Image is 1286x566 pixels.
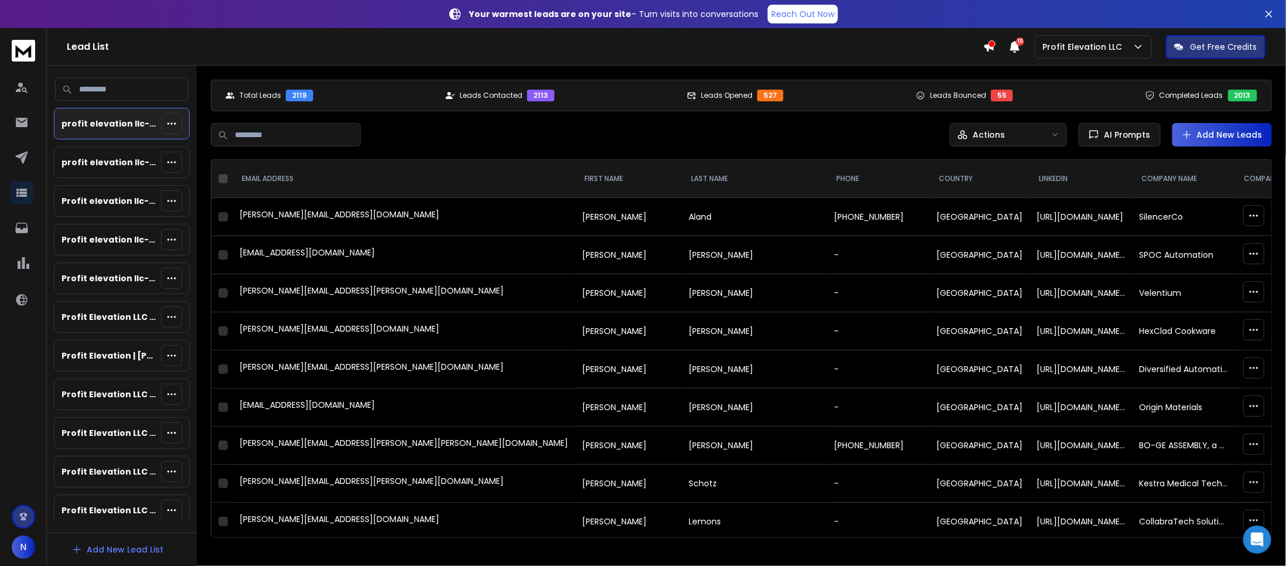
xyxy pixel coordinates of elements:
[61,156,156,168] p: profit elevation llc-[PERSON_NAME]-Manufacturing-2.2k-02_19_25
[929,503,1030,541] td: [GEOGRAPHIC_DATA]
[682,198,827,236] td: Aland
[575,160,682,198] th: FIRST NAME
[768,5,838,23] a: Reach Out Now
[240,361,568,377] div: [PERSON_NAME][EMAIL_ADDRESS][PERSON_NAME][DOMAIN_NAME]
[827,198,929,236] td: [PHONE_NUMBER]
[61,504,156,516] p: Profit Elevation LLC | .5k [PERSON_NAME] Companies
[1099,129,1151,141] span: AI Prompts
[12,40,35,62] img: logo
[575,350,682,388] td: [PERSON_NAME]
[827,160,929,198] th: Phone
[929,312,1030,350] td: [GEOGRAPHIC_DATA]
[460,91,522,100] p: Leads Contacted
[682,274,827,312] td: [PERSON_NAME]
[757,90,784,101] div: 527
[1030,236,1132,274] td: [URL][DOMAIN_NAME][PERSON_NAME]
[240,475,568,492] div: [PERSON_NAME][EMAIL_ADDRESS][PERSON_NAME][DOMAIN_NAME]
[469,8,631,20] strong: Your warmest leads are on your site
[929,198,1030,236] td: [GEOGRAPHIC_DATA]
[827,312,929,350] td: -
[1132,236,1234,274] td: SPOC Automation
[575,274,682,312] td: [PERSON_NAME]
[1132,350,1234,388] td: Diversified Automation, Inc.
[1132,503,1234,541] td: CollabraTech Solutions
[929,350,1030,388] td: [GEOGRAPHIC_DATA]
[1132,198,1234,236] td: SilencerCo
[1079,123,1161,146] button: AI Prompts
[1030,350,1132,388] td: [URL][DOMAIN_NAME][PERSON_NAME]
[1030,160,1132,198] th: LinkedIn
[929,274,1030,312] td: [GEOGRAPHIC_DATA]
[827,350,929,388] td: -
[12,536,35,559] button: N
[1030,503,1132,541] td: [URL][DOMAIN_NAME][PERSON_NAME]
[575,198,682,236] td: [PERSON_NAME]
[827,427,929,465] td: [PHONE_NUMBER]
[61,234,156,246] p: Profit elevation llc- [PERSON_NAME]-7.5k Manufacturing.csv
[61,118,156,129] p: profit elevation llc-[PERSON_NAME]-Manufacturing-2.2k-02_19_25
[67,40,983,54] h1: Lead List
[929,160,1030,198] th: country
[575,312,682,350] td: [PERSON_NAME]
[240,209,568,225] div: [PERSON_NAME][EMAIL_ADDRESS][DOMAIN_NAME]
[1243,526,1271,554] div: Open Intercom Messenger
[682,388,827,427] td: [PERSON_NAME]
[1160,91,1223,100] p: Completed Leads
[61,350,156,362] p: Profit Elevation | [PERSON_NAME] 12k Construction New
[1191,41,1257,53] p: Get Free Credits
[1132,388,1234,427] td: Origin Materials
[1042,41,1127,53] p: Profit Elevation LLC
[991,90,1013,101] div: 55
[1030,312,1132,350] td: [URL][DOMAIN_NAME][PERSON_NAME]
[827,465,929,503] td: -
[61,311,156,323] p: Profit Elevation LLC | 7.1k Known Connections [PERSON_NAME]
[286,90,313,101] div: 2119
[682,160,827,198] th: LAST NAME
[1132,312,1234,350] td: HexClad Cookware
[771,8,834,20] p: Reach Out Now
[1166,35,1266,59] button: Get Free Credits
[240,247,568,263] div: [EMAIL_ADDRESS][DOMAIN_NAME]
[240,437,568,454] div: [PERSON_NAME][EMAIL_ADDRESS][PERSON_NAME][PERSON_NAME][DOMAIN_NAME]
[682,350,827,388] td: [PERSON_NAME]
[827,503,929,541] td: -
[929,465,1030,503] td: [GEOGRAPHIC_DATA]
[682,465,827,503] td: Schotz
[61,427,156,439] p: Profit Elevation LLC | [PERSON_NAME] 2.1k Building Materials
[61,466,156,478] p: Profit Elevation LLC | .5k [PERSON_NAME] Companies
[682,312,827,350] td: [PERSON_NAME]
[682,236,827,274] td: [PERSON_NAME]
[61,388,156,400] p: Profit Elevation LLC | [PERSON_NAME] 2.1k Building Materials
[930,91,986,100] p: Leads Bounced
[575,465,682,503] td: [PERSON_NAME]
[929,236,1030,274] td: [GEOGRAPHIC_DATA]
[575,503,682,541] td: [PERSON_NAME]
[682,427,827,465] td: [PERSON_NAME]
[469,8,758,20] p: – Turn visits into conversations
[1228,90,1257,101] div: 2013
[62,538,173,561] button: Add New Lead List
[575,427,682,465] td: [PERSON_NAME]
[682,503,827,541] td: Lemons
[929,427,1030,465] td: [GEOGRAPHIC_DATA]
[1132,427,1234,465] td: BO-GE ASSEMBLY, a DIVISION OF [PERSON_NAME] GAS, INC.
[240,399,568,415] div: [EMAIL_ADDRESS][DOMAIN_NAME]
[575,236,682,274] td: [PERSON_NAME]
[1030,274,1132,312] td: [URL][DOMAIN_NAME][PERSON_NAME]
[827,388,929,427] td: -
[61,195,156,207] p: Profit elevation llc-[PERSON_NAME]-7.5k Manufacturing
[973,129,1005,141] p: Actions
[240,91,281,100] p: Total Leads
[1030,427,1132,465] td: [URL][DOMAIN_NAME][PERSON_NAME]
[1016,37,1024,46] span: 10
[1182,129,1263,141] a: Add New Leads
[1132,465,1234,503] td: Kestra Medical Technologies, Inc.
[701,91,753,100] p: Leads Opened
[1132,274,1234,312] td: Velentium
[827,236,929,274] td: -
[61,272,156,284] p: Profit elevation llc-[PERSON_NAME]-Retail |1.7k-02-20-25
[575,388,682,427] td: [PERSON_NAME]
